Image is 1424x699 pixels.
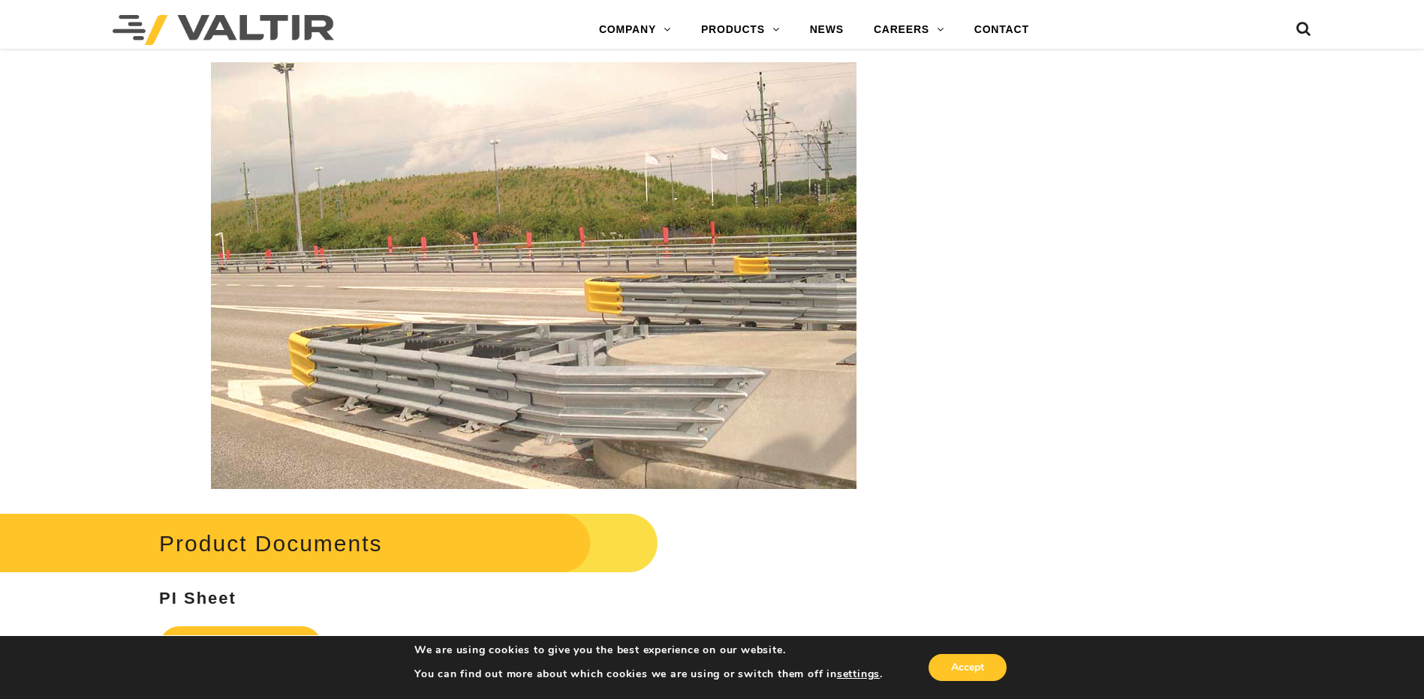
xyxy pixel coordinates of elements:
button: settings [837,667,880,681]
p: You can find out more about which cookies we are using or switch them off in . [414,667,883,681]
a: NEWS [795,15,859,45]
a: COMPANY [584,15,686,45]
strong: PI Sheet [159,589,236,607]
img: Valtir [113,15,334,45]
button: Accept [929,654,1007,681]
p: We are using cookies to give you the best experience on our website. [414,643,883,657]
a: CAREERS [859,15,959,45]
a: QuadGuard® [159,626,322,667]
a: PRODUCTS [686,15,795,45]
a: CONTACT [959,15,1044,45]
